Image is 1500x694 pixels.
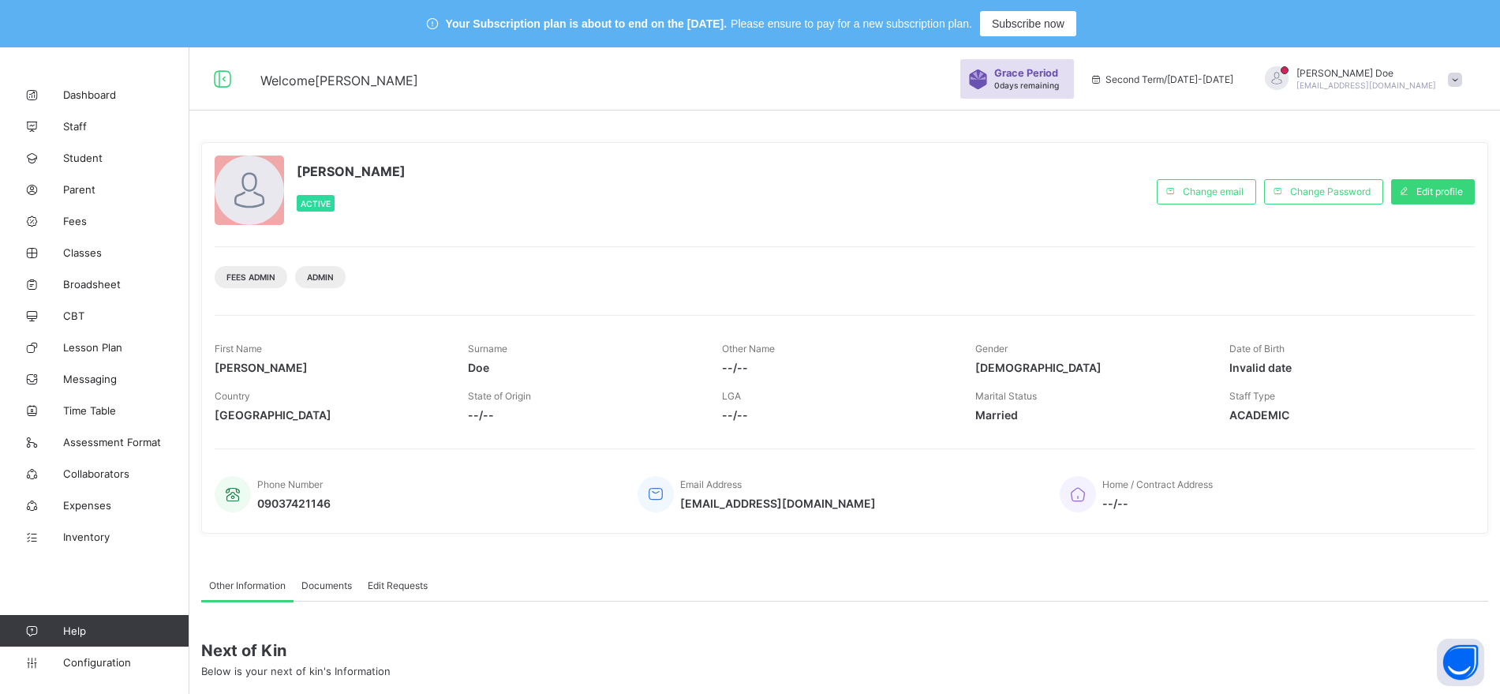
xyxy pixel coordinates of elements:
[992,17,1064,30] span: Subscribe now
[63,656,189,669] span: Configuration
[468,343,507,355] span: Surname
[1102,497,1213,510] span: --/--
[63,183,189,196] span: Parent
[63,373,189,385] span: Messaging
[975,361,1205,374] span: [DEMOGRAPHIC_DATA]
[63,88,189,101] span: Dashboard
[257,478,323,490] span: Phone Number
[215,361,444,374] span: [PERSON_NAME]
[63,531,189,543] span: Inventory
[975,390,1037,402] span: Marital Status
[209,580,286,591] span: Other Information
[215,343,262,355] span: First Name
[201,665,391,677] span: Below is your next of kin's Information
[1229,361,1459,374] span: Invalid date
[1102,478,1213,490] span: Home / Contract Address
[1416,186,1463,197] span: Edit profile
[468,361,698,374] span: Doe
[257,497,331,510] span: 09037421146
[63,499,189,512] span: Expenses
[446,17,727,30] span: Your Subscription plan is about to end on the [DATE].
[63,278,189,291] span: Broadsheet
[1249,66,1470,92] div: JohnDoe
[368,580,428,591] span: Edit Requests
[468,390,531,402] span: State of Origin
[63,120,189,133] span: Staff
[63,309,189,322] span: CBT
[215,390,250,402] span: Country
[680,497,876,510] span: [EMAIL_ADDRESS][DOMAIN_NAME]
[260,73,418,88] span: Welcome [PERSON_NAME]
[722,390,741,402] span: LGA
[63,404,189,417] span: Time Table
[1296,81,1436,90] span: [EMAIL_ADDRESS][DOMAIN_NAME]
[1183,186,1244,197] span: Change email
[994,81,1059,90] span: 0 days remaining
[994,67,1058,79] span: Grace Period
[201,641,1488,660] span: Next of Kin
[63,215,189,227] span: Fees
[215,408,444,422] span: [GEOGRAPHIC_DATA]
[722,361,952,374] span: --/--
[680,478,742,490] span: Email Address
[63,467,189,480] span: Collaborators
[1229,408,1459,422] span: ACADEMIC
[297,163,406,179] span: [PERSON_NAME]
[301,199,331,208] span: Active
[968,69,988,89] img: sticker-purple.71386a28dfed39d6af7621340158ba97.svg
[722,408,952,422] span: --/--
[63,246,189,259] span: Classes
[226,272,275,282] span: Fees Admin
[975,343,1008,355] span: Gender
[63,341,189,354] span: Lesson Plan
[301,580,352,591] span: Documents
[1290,186,1371,197] span: Change Password
[1229,390,1275,402] span: Staff Type
[722,343,775,355] span: Other Name
[1090,73,1233,85] span: session/term information
[307,272,334,282] span: Admin
[63,625,189,637] span: Help
[1437,639,1484,686] button: Open asap
[1296,67,1436,79] span: [PERSON_NAME] Doe
[1229,343,1285,355] span: Date of Birth
[63,152,189,164] span: Student
[63,436,189,448] span: Assessment Format
[975,408,1205,422] span: Married
[468,408,698,422] span: --/--
[731,17,972,30] span: Please ensure to pay for a new subscription plan.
